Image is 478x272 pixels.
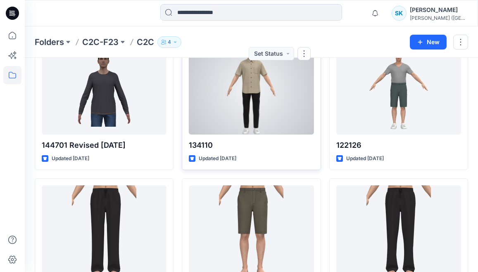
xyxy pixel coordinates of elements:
p: Updated [DATE] [199,154,236,163]
p: 144701 Revised [DATE] [42,140,166,151]
p: C2C [137,36,154,48]
a: Folders [35,36,64,48]
button: 4 [157,36,181,48]
div: [PERSON_NAME] ([GEOGRAPHIC_DATA]) Exp... [410,15,468,21]
button: New [410,35,447,50]
p: Updated [DATE] [346,154,384,163]
p: 4 [168,38,171,47]
a: 134110 [189,44,314,135]
a: 122126 [336,44,461,135]
p: 122126 [336,140,461,151]
a: 144701 Revised 21-08-2025 [42,44,166,135]
div: [PERSON_NAME] [410,5,468,15]
p: Updated [DATE] [52,154,89,163]
p: 134110 [189,140,314,151]
div: SK [392,6,407,21]
a: C2C-F23 [82,36,119,48]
